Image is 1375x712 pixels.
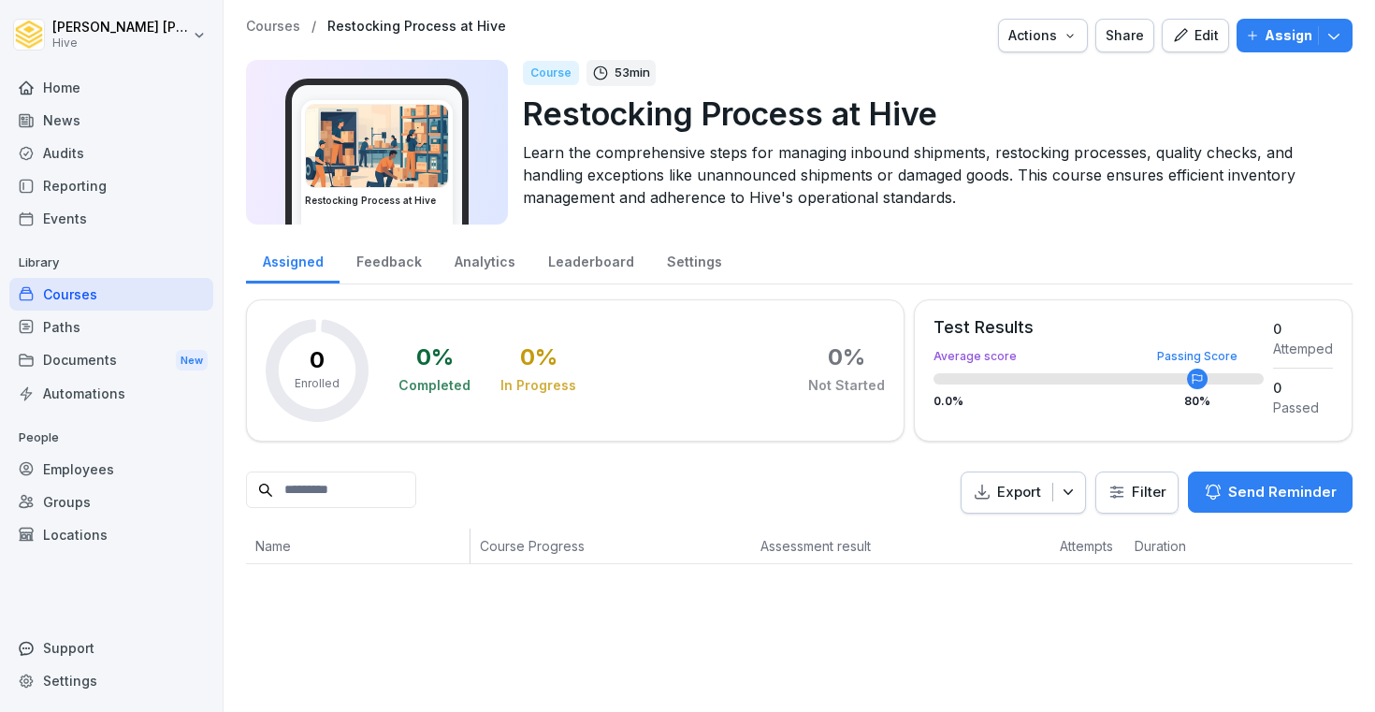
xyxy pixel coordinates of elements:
[1135,536,1209,556] p: Duration
[934,396,1264,407] div: 0.0 %
[310,349,325,371] p: 0
[1273,319,1333,339] div: 0
[9,104,213,137] a: News
[500,376,576,395] div: In Progress
[9,169,213,202] a: Reporting
[52,20,189,36] p: [PERSON_NAME] [PERSON_NAME]
[9,343,213,378] a: DocumentsNew
[9,423,213,453] p: People
[934,319,1264,336] div: Test Results
[808,376,885,395] div: Not Started
[327,19,506,35] a: Restocking Process at Hive
[176,350,208,371] div: New
[311,19,316,35] p: /
[760,536,1041,556] p: Assessment result
[1273,398,1333,417] div: Passed
[1273,378,1333,398] div: 0
[1188,472,1353,513] button: Send Reminder
[615,64,650,82] p: 53 min
[1095,19,1154,52] button: Share
[416,346,454,369] div: 0 %
[9,664,213,697] a: Settings
[52,36,189,50] p: Hive
[523,90,1338,138] p: Restocking Process at Hive
[9,311,213,343] a: Paths
[9,377,213,410] a: Automations
[531,236,650,283] a: Leaderboard
[1273,339,1333,358] div: Attemped
[9,202,213,235] a: Events
[961,472,1086,514] button: Export
[255,536,460,556] p: Name
[9,248,213,278] p: Library
[9,278,213,311] a: Courses
[9,343,213,378] div: Documents
[1157,351,1237,362] div: Passing Score
[305,194,449,208] h3: Restocking Process at Hive
[1107,483,1166,501] div: Filter
[1172,25,1219,46] div: Edit
[1228,482,1337,502] p: Send Reminder
[398,376,470,395] div: Completed
[934,351,1264,362] div: Average score
[1265,25,1312,46] p: Assign
[523,141,1338,209] p: Learn the comprehensive steps for managing inbound shipments, restocking processes, quality check...
[998,19,1088,52] button: Actions
[1237,19,1353,52] button: Assign
[306,105,448,187] img: t72cg3dsrbajyqggvzmlmfek.png
[520,346,557,369] div: 0 %
[828,346,865,369] div: 0 %
[340,236,438,283] a: Feedback
[9,518,213,551] a: Locations
[9,137,213,169] a: Audits
[650,236,738,283] a: Settings
[295,375,340,392] p: Enrolled
[246,19,300,35] a: Courses
[9,71,213,104] a: Home
[9,486,213,518] a: Groups
[9,632,213,664] div: Support
[1162,19,1229,52] button: Edit
[1096,472,1178,513] button: Filter
[9,453,213,486] a: Employees
[1008,25,1078,46] div: Actions
[997,482,1041,503] p: Export
[1184,396,1210,407] div: 80 %
[1060,536,1116,556] p: Attempts
[438,236,531,283] a: Analytics
[246,236,340,283] a: Assigned
[480,536,742,556] p: Course Progress
[523,61,579,85] div: Course
[1106,25,1144,46] div: Share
